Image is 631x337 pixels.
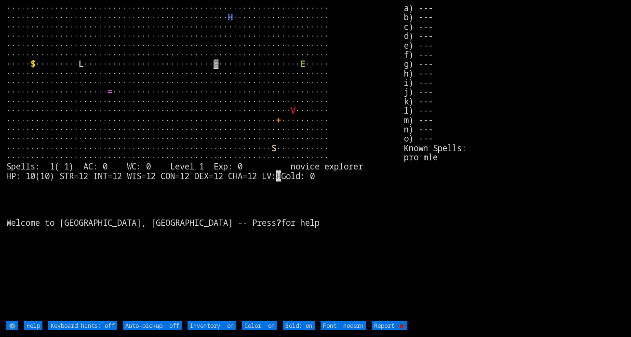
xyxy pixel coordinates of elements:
input: Font: modern [321,321,366,330]
mark: H [276,170,281,181]
input: Inventory: on [188,321,236,330]
font: + [276,115,281,126]
font: V [291,105,295,116]
font: L [79,58,83,69]
font: H [228,12,233,23]
input: Bold: on [283,321,315,330]
larn: ··································································· ·····························... [6,3,404,320]
font: S [271,143,276,154]
input: Help [24,321,42,330]
input: Auto-pickup: off [123,321,182,330]
b: ? [276,217,281,228]
font: $ [30,58,35,69]
input: Color: on [242,321,277,330]
stats: a) --- b) --- c) --- d) --- e) --- f) --- g) --- h) --- i) --- j) --- k) --- l) --- m) --- n) ---... [404,3,625,320]
font: E [300,58,305,69]
input: Report 🐞 [372,321,407,330]
font: = [107,86,112,97]
input: ⚙️ [6,321,18,330]
input: Keyboard hints: off [48,321,117,330]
